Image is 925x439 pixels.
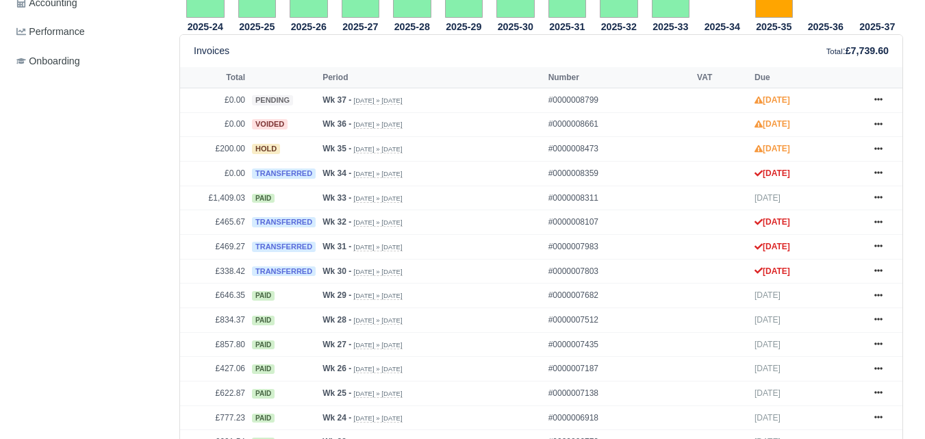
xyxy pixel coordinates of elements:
[755,315,781,325] span: [DATE]
[252,119,288,129] span: voided
[826,43,889,59] div: :
[852,18,904,35] th: 2025-37
[545,161,694,186] td: #0000008359
[180,357,249,381] td: £427.06
[319,67,545,88] th: Period
[545,259,694,284] td: #0000007803
[322,95,351,105] strong: Wk 37 -
[545,112,694,137] td: #0000008661
[755,340,781,349] span: [DATE]
[353,121,402,129] small: [DATE] » [DATE]
[11,18,163,45] a: Performance
[545,308,694,332] td: #0000007512
[180,381,249,405] td: £622.87
[542,18,594,35] th: 2025-31
[545,210,694,235] td: #0000008107
[16,24,85,40] span: Performance
[755,242,790,251] strong: [DATE]
[252,291,275,301] span: paid
[353,243,402,251] small: [DATE] » [DATE]
[322,217,351,227] strong: Wk 32 -
[846,45,889,56] strong: £7,739.60
[755,290,781,300] span: [DATE]
[353,316,402,325] small: [DATE] » [DATE]
[353,390,402,398] small: [DATE] » [DATE]
[755,168,790,178] strong: [DATE]
[180,234,249,259] td: £469.27
[180,137,249,162] td: £200.00
[438,18,490,35] th: 2025-29
[645,18,697,35] th: 2025-33
[322,315,351,325] strong: Wk 28 -
[353,218,402,227] small: [DATE] » [DATE]
[353,195,402,203] small: [DATE] » [DATE]
[353,268,402,276] small: [DATE] » [DATE]
[545,234,694,259] td: #0000007983
[545,381,694,405] td: #0000007138
[545,405,694,430] td: #0000006918
[386,18,438,35] th: 2025-28
[545,88,694,112] td: #0000008799
[800,18,852,35] th: 2025-36
[11,48,163,75] a: Onboarding
[545,332,694,357] td: #0000007435
[252,414,275,423] span: paid
[252,316,275,325] span: paid
[857,373,925,439] iframe: Chat Widget
[283,18,335,35] th: 2025-26
[545,284,694,308] td: #0000007682
[755,119,790,129] strong: [DATE]
[545,137,694,162] td: #0000008473
[593,18,645,35] th: 2025-32
[353,292,402,300] small: [DATE] » [DATE]
[180,210,249,235] td: £465.67
[179,18,231,35] th: 2025-24
[322,388,351,398] strong: Wk 25 -
[755,217,790,227] strong: [DATE]
[545,357,694,381] td: #0000007187
[545,186,694,210] td: #0000008311
[252,340,275,350] span: paid
[353,145,402,153] small: [DATE] » [DATE]
[755,413,781,423] span: [DATE]
[180,186,249,210] td: £1,409.03
[353,97,402,105] small: [DATE] » [DATE]
[252,95,293,105] span: pending
[322,168,351,178] strong: Wk 34 -
[322,119,351,129] strong: Wk 36 -
[252,217,316,227] span: transferred
[180,332,249,357] td: £857.80
[322,144,351,153] strong: Wk 35 -
[252,266,316,277] span: transferred
[755,364,781,373] span: [DATE]
[180,88,249,112] td: £0.00
[335,18,387,35] th: 2025-27
[353,341,402,349] small: [DATE] » [DATE]
[751,67,861,88] th: Due
[231,18,283,35] th: 2025-25
[755,144,790,153] strong: [DATE]
[322,242,351,251] strong: Wk 31 -
[545,67,694,88] th: Number
[322,290,351,300] strong: Wk 29 -
[755,388,781,398] span: [DATE]
[353,414,402,423] small: [DATE] » [DATE]
[180,259,249,284] td: £338.42
[180,308,249,332] td: £834.37
[252,194,275,203] span: paid
[180,161,249,186] td: £0.00
[180,284,249,308] td: £646.35
[826,47,843,55] small: Total
[353,365,402,373] small: [DATE] » [DATE]
[322,266,351,276] strong: Wk 30 -
[252,168,316,179] span: transferred
[748,18,800,35] th: 2025-35
[694,67,751,88] th: VAT
[180,67,249,88] th: Total
[322,340,351,349] strong: Wk 27 -
[194,45,229,57] h6: Invoices
[16,53,80,69] span: Onboarding
[322,413,351,423] strong: Wk 24 -
[490,18,542,35] th: 2025-30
